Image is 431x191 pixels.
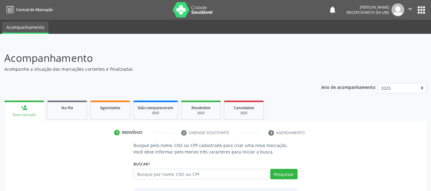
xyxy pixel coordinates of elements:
[61,105,73,110] span: Na fila
[416,5,427,15] button: apps
[347,10,389,15] span: Recepcionista da UBS
[4,50,300,66] p: Acompanhamento
[404,3,416,16] button: 
[2,22,48,34] a: Acompanhamento
[234,105,254,110] span: Cancelados
[4,66,300,72] p: Acompanhe a situação das marcações correntes e finalizadas
[133,142,297,155] p: Busque pelo nome, CNS ou CPF cadastrado para criar uma nova marcação. Você deve informar pelo men...
[133,159,150,169] label: Buscar
[186,111,216,115] div: 2025
[114,130,120,135] div: 1
[347,5,389,10] div: [PERSON_NAME]
[16,7,53,12] span: Central de Marcação
[138,111,173,115] div: 2025
[321,83,375,91] p: Ano de acompanhamento
[191,105,210,110] span: Resolvidos
[270,169,298,179] button: Pesquisar
[4,5,53,15] a: Central de Marcação
[9,113,40,117] div: Nova marcação
[122,130,142,135] div: Indivíduo
[229,111,259,115] div: 2025
[138,105,173,110] span: Não compareceram
[407,6,414,12] i: 
[133,169,268,179] input: Busque por nome, CNS ou CPF
[100,105,120,110] span: Agendados
[391,3,404,16] img: img
[21,104,28,111] div: person_add
[328,6,337,14] button: notifications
